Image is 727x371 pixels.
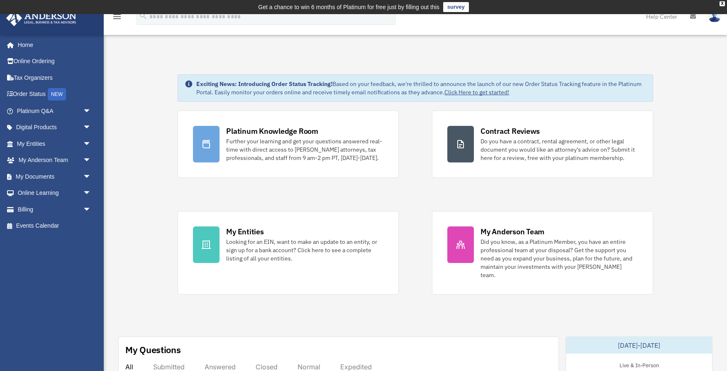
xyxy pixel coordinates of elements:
div: NEW [48,88,66,101]
img: User Pic [708,10,721,22]
div: Submitted [153,363,185,371]
a: My Entities Looking for an EIN, want to make an update to an entity, or sign up for a bank accoun... [178,211,399,295]
a: Click Here to get started! [444,88,509,96]
span: arrow_drop_down [83,168,100,185]
a: My Anderson Teamarrow_drop_down [6,152,104,169]
a: Events Calendar [6,218,104,234]
div: Answered [205,363,236,371]
a: menu [112,15,122,22]
a: Contract Reviews Do you have a contract, rental agreement, or other legal document you would like... [432,111,653,178]
div: close [720,1,725,6]
span: arrow_drop_down [83,185,100,202]
div: Further your learning and get your questions answered real-time with direct access to [PERSON_NAM... [226,137,383,162]
div: All [125,363,133,371]
a: Digital Productsarrow_drop_down [6,119,104,136]
span: arrow_drop_down [83,103,100,120]
strong: Exciting News: Introducing Order Status Tracking! [196,80,332,88]
i: menu [112,12,122,22]
div: [DATE]-[DATE] [566,337,712,354]
a: Platinum Q&Aarrow_drop_down [6,103,104,119]
div: Live & In-Person [613,360,666,369]
a: Online Ordering [6,53,104,70]
a: Online Learningarrow_drop_down [6,185,104,201]
i: search [139,11,148,20]
a: Platinum Knowledge Room Further your learning and get your questions answered real-time with dire... [178,111,399,178]
a: My Entitiesarrow_drop_down [6,135,104,152]
a: Order StatusNEW [6,86,104,103]
div: Do you have a contract, rental agreement, or other legal document you would like an attorney's ad... [481,137,638,162]
a: My Documentsarrow_drop_down [6,168,104,185]
a: survey [443,2,469,12]
span: arrow_drop_down [83,119,100,136]
div: My Entities [226,226,263,237]
span: arrow_drop_down [83,201,100,218]
div: My Anderson Team [481,226,544,237]
div: Get a chance to win 6 months of Platinum for free just by filling out this [258,2,439,12]
div: My Questions [125,344,181,356]
div: Closed [256,363,278,371]
div: Looking for an EIN, want to make an update to an entity, or sign up for a bank account? Click her... [226,238,383,263]
a: Home [6,37,100,53]
span: arrow_drop_down [83,135,100,152]
div: Based on your feedback, we're thrilled to announce the launch of our new Order Status Tracking fe... [196,80,646,96]
img: Anderson Advisors Platinum Portal [4,10,79,26]
span: arrow_drop_down [83,152,100,169]
div: Platinum Knowledge Room [226,126,318,136]
a: Billingarrow_drop_down [6,201,104,218]
div: Expedited [340,363,372,371]
a: Tax Organizers [6,69,104,86]
div: Did you know, as a Platinum Member, you have an entire professional team at your disposal? Get th... [481,238,638,279]
a: My Anderson Team Did you know, as a Platinum Member, you have an entire professional team at your... [432,211,653,295]
div: Normal [298,363,320,371]
div: Contract Reviews [481,126,540,136]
